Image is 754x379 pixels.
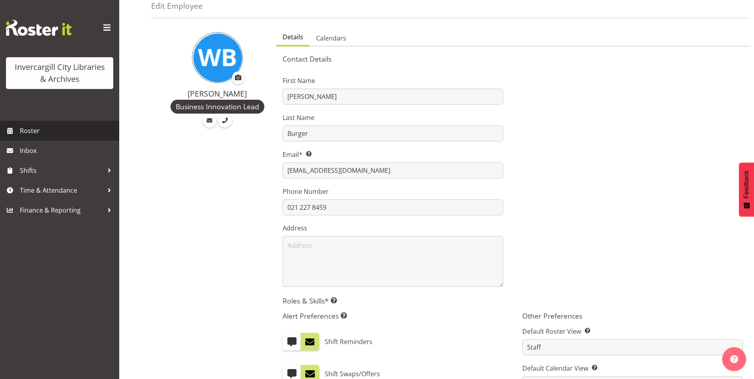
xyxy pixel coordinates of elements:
[325,333,372,350] label: Shift Reminders
[283,150,503,159] label: Email*
[20,204,103,216] span: Finance & Reporting
[176,101,259,112] span: Business Innovation Lead
[20,164,103,176] span: Shifts
[20,145,115,157] span: Inbox
[283,32,303,42] span: Details
[14,61,105,85] div: Invercargill City Libraries & Archives
[522,311,743,320] h5: Other Preferences
[283,187,503,196] label: Phone Number
[20,125,115,137] span: Roster
[20,184,103,196] span: Time & Attendance
[283,54,743,63] h5: Contact Details
[283,223,503,233] label: Address
[151,2,203,10] h4: Edit Employee
[218,114,232,128] a: Call Employee
[522,327,743,336] label: Default Roster View
[283,113,503,122] label: Last Name
[283,199,503,215] input: Phone Number
[739,162,754,217] button: Feedback - Show survey
[203,114,217,128] a: Email Employee
[283,126,503,141] input: Last Name
[283,311,503,320] h5: Alert Preferences
[283,89,503,104] input: First Name
[316,33,346,43] span: Calendars
[192,32,243,83] img: willem-burger11692.jpg
[522,364,743,373] label: Default Calendar View
[168,89,267,98] h4: [PERSON_NAME]
[283,76,503,85] label: First Name
[6,20,72,36] img: Rosterit website logo
[283,296,743,305] h5: Roles & Skills*
[730,355,738,363] img: help-xxl-2.png
[283,162,503,178] input: Email Address
[743,170,750,198] span: Feedback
